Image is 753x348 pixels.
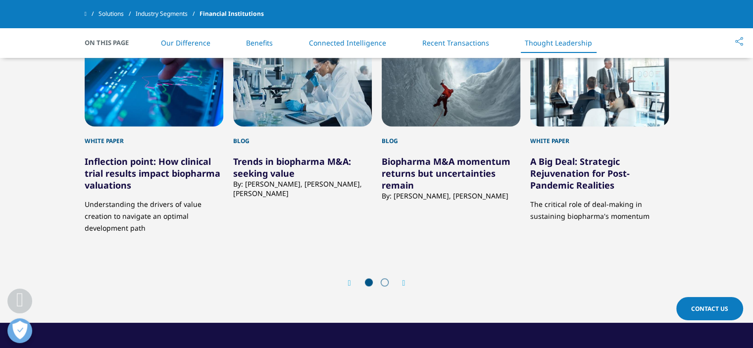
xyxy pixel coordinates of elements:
[530,126,669,145] div: White Paper
[233,179,372,198] div: By: [PERSON_NAME], [PERSON_NAME], [PERSON_NAME]
[136,5,200,23] a: Industry Segments
[233,126,372,145] div: Blog
[99,5,136,23] a: Solutions
[382,126,520,145] div: Blog
[676,297,743,320] a: Contact Us
[393,278,405,288] div: Next slide
[525,38,592,48] a: Thought Leadership
[85,38,139,48] span: On This Page
[530,191,669,222] p: The critical role of deal-making in sustaining biopharma's momentum
[246,38,273,48] a: Benefits
[233,36,372,234] div: 2 / 8
[85,155,220,191] a: Inflection point: How clinical trial results impact biopharma valuations
[7,318,32,343] button: Open Preferences
[161,38,210,48] a: Our Difference
[422,38,489,48] a: Recent Transactions
[382,36,520,234] div: 3 / 8
[348,278,361,288] div: Previous slide
[530,155,630,191] a: A Big Deal: Strategic Rejuvenation for Post-Pandemic Realities
[85,191,223,234] p: Understanding the drivers of value creation to navigate an optimal development path
[85,126,223,145] div: White Paper
[200,5,264,23] span: Financial Institutions
[309,38,386,48] a: Connected Intelligence
[233,155,351,179] a: Trends in biopharma M&A: seeking value
[85,36,223,234] div: 1 / 8
[691,304,728,313] span: Contact Us
[382,155,510,191] a: Biopharma M&A momentum returns but uncertainties remain
[530,36,669,234] div: 4 / 8
[382,191,520,200] div: By: [PERSON_NAME], [PERSON_NAME]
